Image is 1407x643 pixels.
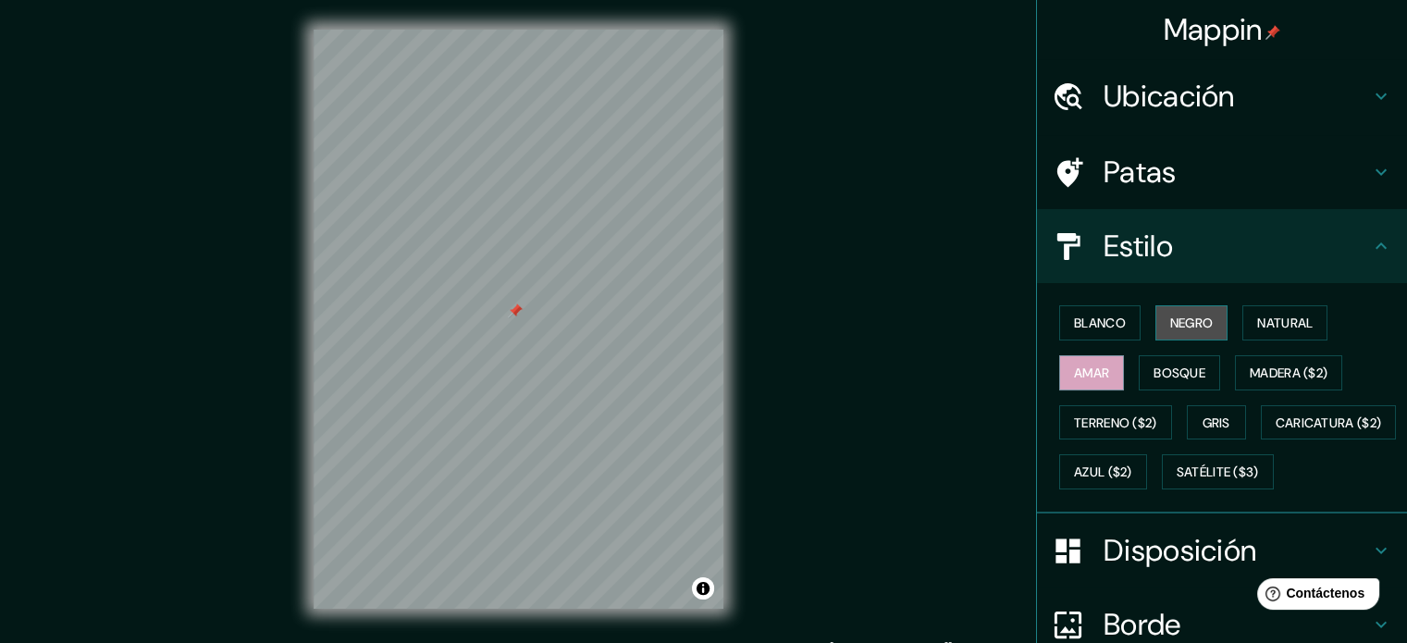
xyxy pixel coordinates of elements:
[1235,355,1342,390] button: Madera ($2)
[692,577,714,600] button: Activar o desactivar atribución
[1037,513,1407,587] div: Disposición
[314,30,723,609] canvas: Mapa
[1242,305,1327,340] button: Natural
[1037,209,1407,283] div: Estilo
[1104,531,1256,570] font: Disposición
[1242,571,1387,623] iframe: Lanzador de widgets de ayuda
[1074,414,1157,431] font: Terreno ($2)
[1059,454,1147,489] button: Azul ($2)
[1104,77,1235,116] font: Ubicación
[1074,464,1132,481] font: Azul ($2)
[1059,305,1141,340] button: Blanco
[1276,414,1382,431] font: Caricatura ($2)
[1155,305,1228,340] button: Negro
[1164,10,1263,49] font: Mappin
[1170,315,1214,331] font: Negro
[1037,59,1407,133] div: Ubicación
[1059,405,1172,440] button: Terreno ($2)
[1074,365,1109,381] font: Amar
[1177,464,1259,481] font: Satélite ($3)
[1154,365,1205,381] font: Bosque
[1059,355,1124,390] button: Amar
[1203,414,1230,431] font: Gris
[1037,135,1407,209] div: Patas
[1162,454,1274,489] button: Satélite ($3)
[1250,365,1327,381] font: Madera ($2)
[1261,405,1397,440] button: Caricatura ($2)
[1265,25,1280,40] img: pin-icon.png
[1257,315,1313,331] font: Natural
[1139,355,1220,390] button: Bosque
[1104,153,1177,192] font: Patas
[1104,227,1173,266] font: Estilo
[1187,405,1246,440] button: Gris
[1074,315,1126,331] font: Blanco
